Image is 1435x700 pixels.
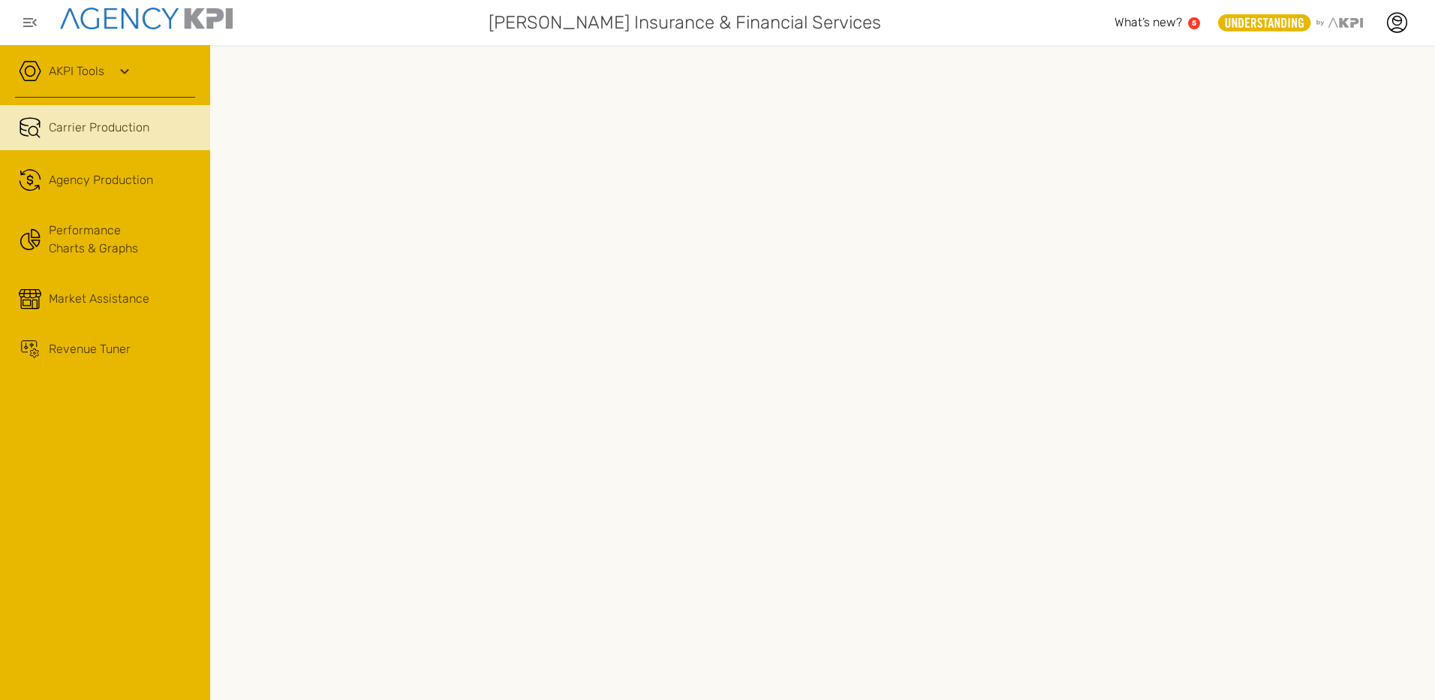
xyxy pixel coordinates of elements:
span: Carrier Production [49,119,149,137]
a: AKPI Tools [49,62,104,80]
span: What’s new? [1115,15,1182,29]
div: Market Assistance [49,290,149,308]
div: Agency Production [49,171,153,189]
img: agencykpi-logo-550x69-2d9e3fa8.png [60,8,233,29]
text: 5 [1192,19,1196,27]
div: Revenue Tuner [49,340,131,358]
a: 5 [1188,17,1200,29]
span: [PERSON_NAME] Insurance & Financial Services [489,9,881,36]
